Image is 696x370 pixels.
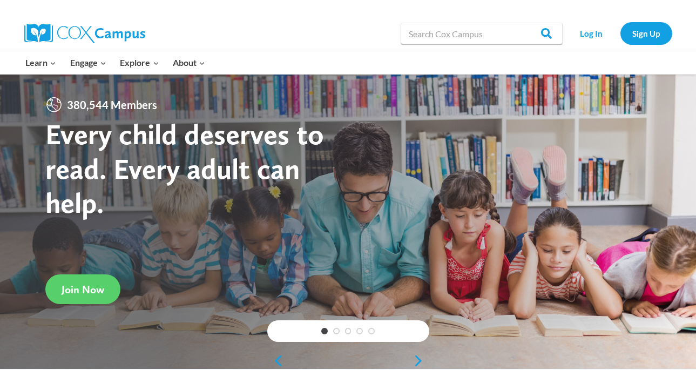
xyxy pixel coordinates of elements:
[568,22,615,44] a: Log In
[25,56,56,70] span: Learn
[620,22,672,44] a: Sign Up
[45,274,120,304] a: Join Now
[321,328,328,334] a: 1
[333,328,340,334] a: 2
[120,56,159,70] span: Explore
[70,56,106,70] span: Engage
[62,283,104,296] span: Join Now
[413,354,429,367] a: next
[401,23,563,44] input: Search Cox Campus
[173,56,205,70] span: About
[345,328,352,334] a: 3
[368,328,375,334] a: 5
[356,328,363,334] a: 4
[568,22,672,44] nav: Secondary Navigation
[63,96,161,113] span: 380,544 Members
[24,24,145,43] img: Cox Campus
[19,51,212,74] nav: Primary Navigation
[45,117,324,220] strong: Every child deserves to read. Every adult can help.
[267,354,283,367] a: previous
